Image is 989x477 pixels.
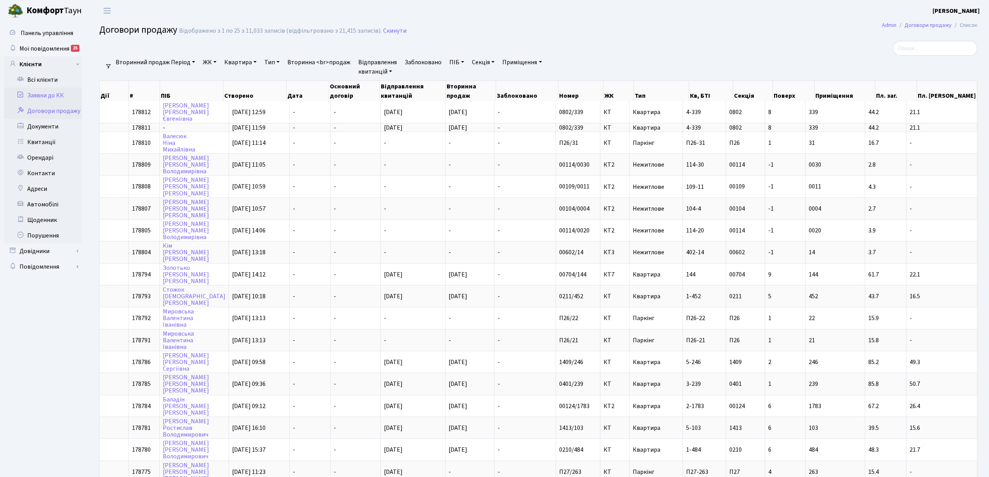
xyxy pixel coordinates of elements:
[773,81,815,101] th: Поверх
[559,292,583,301] span: 0211/452
[163,198,209,220] a: [PERSON_NAME][PERSON_NAME][PERSON_NAME]
[686,140,722,146] span: П26-31
[768,292,771,301] span: 5
[868,109,903,115] span: 44.2
[868,140,903,146] span: 16.7
[875,81,917,101] th: Пл. заг.
[498,139,500,147] span: -
[768,108,771,116] span: 8
[163,132,195,154] a: ВалесюкНінаМихайлівна
[355,56,400,78] a: Відправленняквитанцій
[449,314,451,322] span: -
[686,125,722,131] span: 4-339
[200,56,220,69] a: ЖК
[868,315,903,321] span: 15.9
[132,123,151,132] span: 178811
[604,315,626,321] span: КТ
[334,292,336,301] span: -
[633,184,679,190] span: Нежитлове
[449,248,451,257] span: -
[21,29,73,37] span: Панель управління
[293,314,295,322] span: -
[384,336,386,345] span: -
[768,123,771,132] span: 8
[4,243,82,259] a: Довідники
[132,248,151,257] span: 178804
[868,125,903,131] span: 44.2
[604,227,626,234] span: КТ2
[163,285,225,307] a: Стожок[DEMOGRAPHIC_DATA][PERSON_NAME]
[910,206,974,212] span: -
[498,358,500,366] span: -
[232,226,266,235] span: [DATE] 14:06
[910,293,974,299] span: 16.5
[868,227,903,234] span: 3.9
[910,315,974,321] span: -
[163,417,209,439] a: [PERSON_NAME]РостиславВолодимирович
[498,204,500,213] span: -
[163,123,165,132] span: -
[559,123,583,132] span: 0802/339
[633,315,679,321] span: Паркінг
[729,183,745,191] span: 00109
[768,380,771,388] span: 1
[4,56,82,72] a: Клієнти
[163,220,209,241] a: [PERSON_NAME][PERSON_NAME]Володимирівна
[633,381,679,387] span: Квартира
[446,81,496,101] th: Вторинна продаж
[380,81,446,101] th: Відправлення квитанцій
[559,314,578,322] span: П26/22
[559,160,590,169] span: 00114/0030
[384,108,403,116] span: [DATE]
[558,81,604,101] th: Номер
[449,183,451,191] span: -
[132,183,151,191] span: 178808
[729,270,745,279] span: 00704
[232,183,266,191] span: [DATE] 10:59
[768,314,771,322] span: 1
[952,21,977,30] li: Список
[604,109,626,115] span: КТ
[384,292,403,301] span: [DATE]
[4,228,82,243] a: Порушення
[768,358,771,366] span: 2
[334,160,336,169] span: -
[232,123,266,132] span: [DATE] 11:59
[809,123,818,132] span: 339
[163,176,209,197] a: [PERSON_NAME][PERSON_NAME][PERSON_NAME]
[293,204,295,213] span: -
[334,314,336,322] span: -
[132,292,151,301] span: 178793
[633,206,679,212] span: Нежитлове
[910,109,974,115] span: 21.1
[498,183,500,191] span: -
[729,336,740,345] span: П26
[633,271,679,278] span: Квартира
[686,315,722,321] span: П26-22
[163,395,209,417] a: Баладін[PERSON_NAME][PERSON_NAME]
[329,81,380,101] th: Основний договір
[868,293,903,299] span: 43.7
[261,56,283,69] a: Тип
[633,109,679,115] span: Квартира
[384,358,403,366] span: [DATE]
[633,337,679,343] span: Паркінг
[384,123,403,132] span: [DATE]
[729,292,742,301] span: 0211
[334,139,336,147] span: -
[232,314,266,322] span: [DATE] 13:13
[729,123,742,132] span: 0802
[498,292,500,301] span: -
[449,139,451,147] span: -
[868,162,903,168] span: 2.8
[686,184,722,190] span: 109-11
[99,23,177,37] span: Договори продажу
[334,270,336,279] span: -
[384,226,386,235] span: -
[633,125,679,131] span: Квартира
[4,88,82,103] a: Заявки до КК
[809,248,815,257] span: 14
[729,160,745,169] span: 00114
[97,4,117,17] button: Переключити навігацію
[293,292,295,301] span: -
